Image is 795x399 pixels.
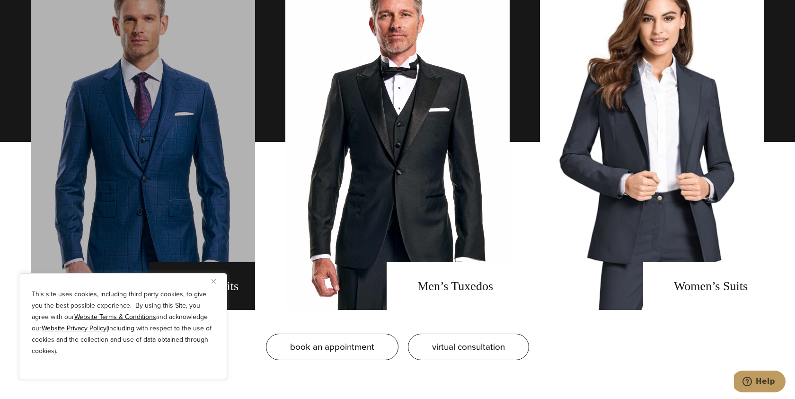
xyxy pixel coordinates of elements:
a: book an appointment [266,334,398,360]
p: This site uses cookies, including third party cookies, to give you the best possible experience. ... [32,289,214,357]
img: Close [212,279,216,284]
a: Website Terms & Conditions [74,312,156,322]
iframe: Opens a widget where you can chat to one of our agents [734,371,786,394]
a: virtual consultation [408,334,529,360]
a: Website Privacy Policy [42,323,106,333]
button: Close [212,275,223,287]
span: virtual consultation [432,340,505,354]
span: book an appointment [290,340,374,354]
